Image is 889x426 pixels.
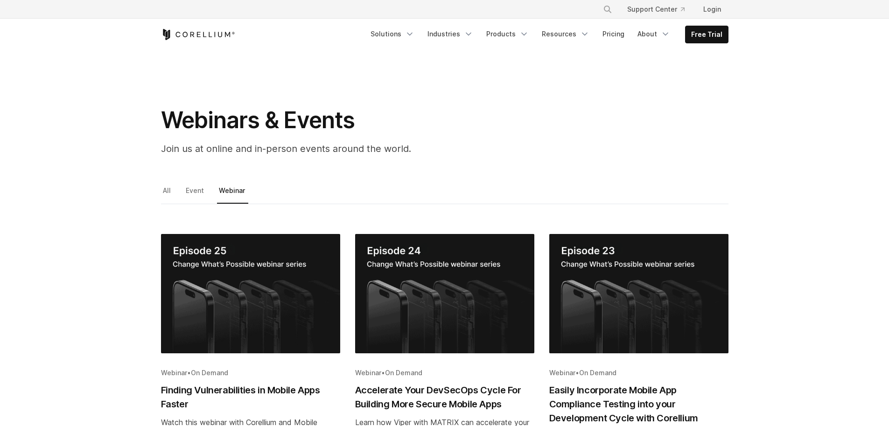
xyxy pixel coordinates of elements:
[549,368,728,378] div: •
[355,368,534,378] div: •
[696,1,728,18] a: Login
[597,26,630,42] a: Pricing
[184,184,207,204] a: Event
[579,369,616,377] span: On Demand
[161,368,340,378] div: •
[161,106,534,134] h1: Webinars & Events
[355,383,534,411] h2: Accelerate Your DevSecOps Cycle For Building More Secure Mobile Apps
[161,234,340,353] img: Finding Vulnerabilities in Mobile Apps Faster
[161,29,235,40] a: Corellium Home
[365,26,728,43] div: Navigation Menu
[355,234,534,353] img: Accelerate Your DevSecOps Cycle For Building More Secure Mobile Apps
[355,369,381,377] span: Webinar
[536,26,595,42] a: Resources
[161,383,340,411] h2: Finding Vulnerabilities in Mobile Apps Faster
[385,369,422,377] span: On Demand
[161,369,187,377] span: Webinar
[481,26,534,42] a: Products
[161,142,534,156] p: Join us at online and in-person events around the world.
[620,1,692,18] a: Support Center
[365,26,420,42] a: Solutions
[686,26,728,43] a: Free Trial
[549,234,728,353] img: Easily Incorporate Mobile App Compliance Testing into your Development Cycle with Corellium
[422,26,479,42] a: Industries
[549,383,728,425] h2: Easily Incorporate Mobile App Compliance Testing into your Development Cycle with Corellium
[599,1,616,18] button: Search
[217,184,248,204] a: Webinar
[161,184,174,204] a: All
[632,26,676,42] a: About
[191,369,228,377] span: On Demand
[549,369,575,377] span: Webinar
[592,1,728,18] div: Navigation Menu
